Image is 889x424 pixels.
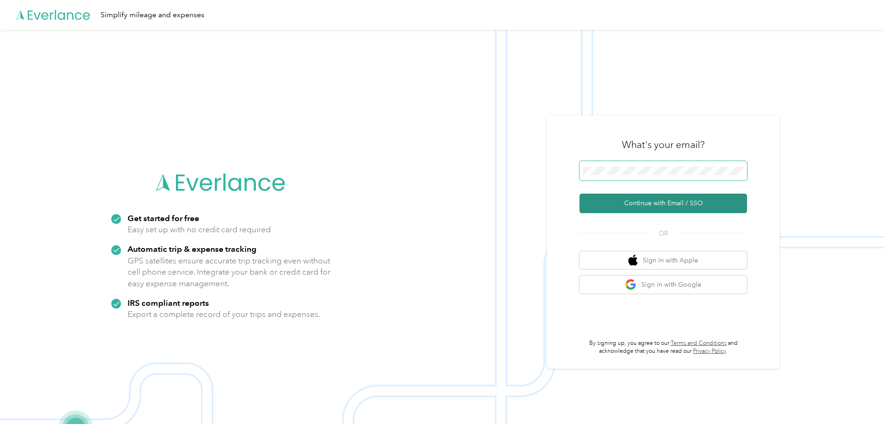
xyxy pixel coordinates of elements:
[128,309,320,320] p: Export a complete record of your trips and expenses.
[579,339,747,356] p: By signing up, you agree to our and acknowledge that you have read our .
[693,348,726,355] a: Privacy Policy
[579,276,747,294] button: google logoSign in with Google
[579,194,747,213] button: Continue with Email / SSO
[579,251,747,269] button: apple logoSign in with Apple
[622,138,705,151] h3: What's your email?
[128,244,256,254] strong: Automatic trip & expense tracking
[731,165,742,176] keeper-lock: Open Keeper Popup
[625,279,637,290] img: google logo
[128,255,331,289] p: GPS satellites ensure accurate trip tracking even without cell phone service. Integrate your bank...
[128,213,199,223] strong: Get started for free
[128,224,271,236] p: Easy set up with no credit card required
[101,9,204,21] div: Simplify mileage and expenses
[628,255,638,266] img: apple logo
[128,298,209,308] strong: IRS compliant reports
[647,229,680,238] span: OR
[671,340,727,347] a: Terms and Conditions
